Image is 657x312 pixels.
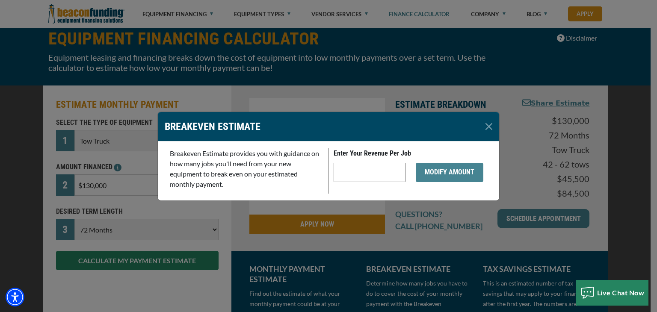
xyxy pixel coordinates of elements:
[482,120,496,133] button: Close
[165,119,260,134] p: BREAKEVEN ESTIMATE
[334,148,411,159] label: Enter Your Revenue Per Job
[170,148,323,189] p: Breakeven Estimate provides you with guidance on how many jobs you'll need from your new equipmen...
[576,280,649,306] button: Live Chat Now
[6,288,24,306] div: Accessibility Menu
[416,163,483,182] button: MODIFY AMOUNT
[597,288,645,297] span: Live Chat Now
